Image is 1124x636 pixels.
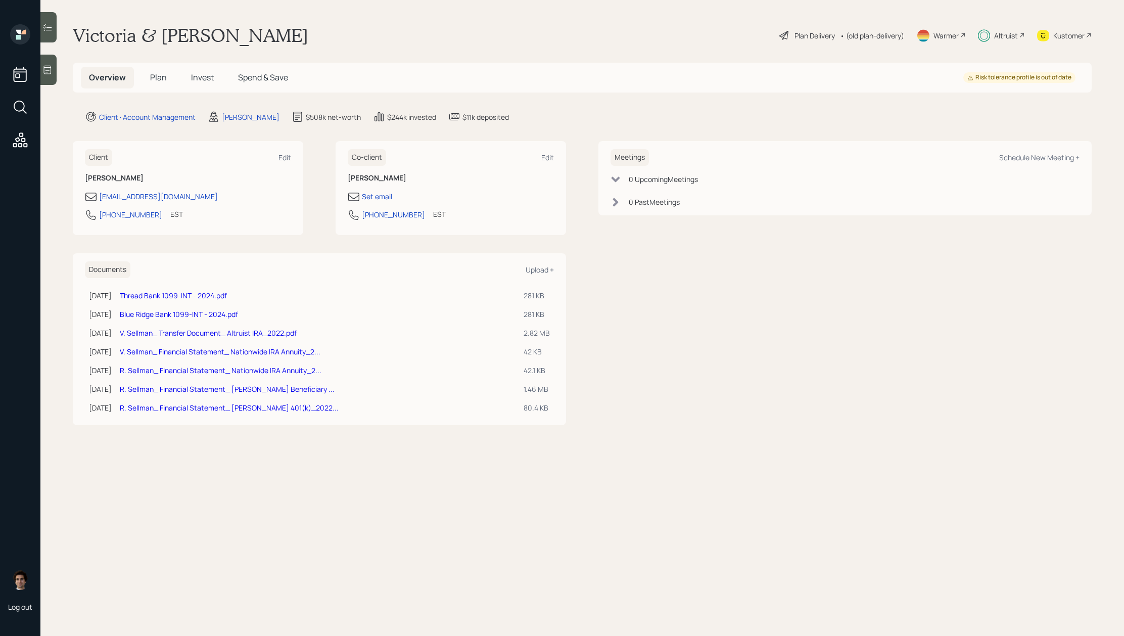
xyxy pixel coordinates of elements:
div: Log out [8,602,32,612]
div: [DATE] [89,402,112,413]
div: [PHONE_NUMBER] [362,209,425,220]
a: Blue Ridge Bank 1099-INT - 2024.pdf [120,309,238,319]
img: harrison-schaefer-headshot-2.png [10,570,30,590]
div: [DATE] [89,309,112,320]
div: EST [433,209,446,219]
div: $508k net-worth [306,112,361,122]
div: Warmer [933,30,959,41]
div: [DATE] [89,346,112,357]
h6: [PERSON_NAME] [348,174,554,183]
div: Schedule New Meeting + [999,153,1080,162]
div: Set email [362,191,392,202]
div: Altruist [994,30,1018,41]
div: [EMAIL_ADDRESS][DOMAIN_NAME] [99,191,218,202]
span: Spend & Save [238,72,288,83]
div: [DATE] [89,328,112,338]
a: V. Sellman_ Transfer Document_ Altruist IRA_2022.pdf [120,328,297,338]
div: Client · Account Management [99,112,196,122]
div: 42 KB [524,346,550,357]
div: 281 KB [524,290,550,301]
div: Risk tolerance profile is out of date [967,73,1071,82]
span: Invest [191,72,214,83]
h6: [PERSON_NAME] [85,174,291,183]
a: R. Sellman_ Financial Statement_ [PERSON_NAME] 401(k)_2022... [120,403,339,413]
div: [DATE] [89,290,112,301]
div: Edit [541,153,554,162]
div: 281 KB [524,309,550,320]
h6: Documents [85,261,130,278]
div: Plan Delivery [794,30,835,41]
div: • (old plan-delivery) [840,30,904,41]
div: 2.82 MB [524,328,550,338]
a: Thread Bank 1099-INT - 2024.pdf [120,291,227,300]
div: 80.4 KB [524,402,550,413]
h6: Client [85,149,112,166]
div: 0 Upcoming Meeting s [629,174,698,185]
h6: Co-client [348,149,386,166]
div: Upload + [526,265,554,275]
div: [PERSON_NAME] [222,112,279,122]
div: Kustomer [1053,30,1085,41]
a: V. Sellman_ Financial Statement_ Nationwide IRA Annuity_2... [120,347,320,356]
div: [PHONE_NUMBER] [99,209,162,220]
div: Edit [278,153,291,162]
div: 1.46 MB [524,384,550,394]
a: R. Sellman_ Financial Statement_ Nationwide IRA Annuity_2... [120,366,321,375]
span: Plan [150,72,167,83]
h6: Meetings [611,149,649,166]
div: $11k deposited [462,112,509,122]
span: Overview [89,72,126,83]
div: [DATE] [89,384,112,394]
div: [DATE] [89,365,112,376]
div: $244k invested [387,112,436,122]
div: 0 Past Meeting s [629,197,680,207]
a: R. Sellman_ Financial Statement_ [PERSON_NAME] Beneficiary ... [120,384,335,394]
div: 42.1 KB [524,365,550,376]
div: EST [170,209,183,219]
h1: Victoria & [PERSON_NAME] [73,24,308,47]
